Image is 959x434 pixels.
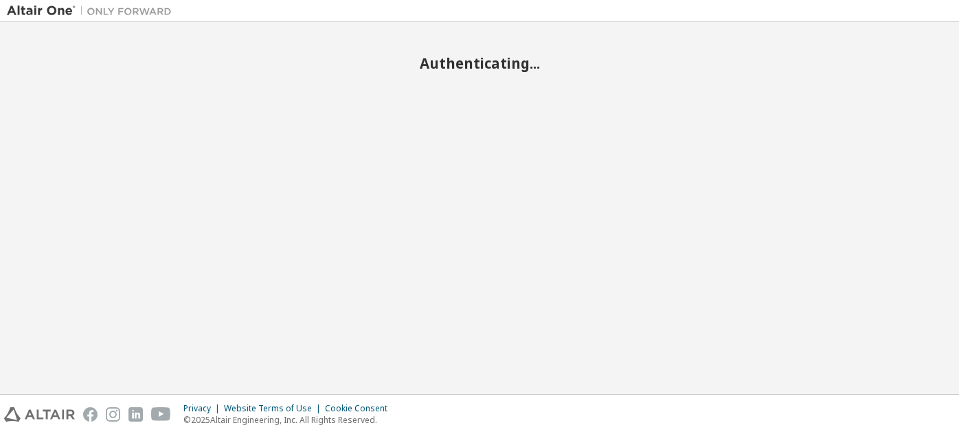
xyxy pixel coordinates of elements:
[7,54,952,72] h2: Authenticating...
[106,407,120,422] img: instagram.svg
[183,403,224,414] div: Privacy
[183,414,396,426] p: © 2025 Altair Engineering, Inc. All Rights Reserved.
[151,407,171,422] img: youtube.svg
[83,407,98,422] img: facebook.svg
[4,407,75,422] img: altair_logo.svg
[7,4,179,18] img: Altair One
[325,403,396,414] div: Cookie Consent
[224,403,325,414] div: Website Terms of Use
[128,407,143,422] img: linkedin.svg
